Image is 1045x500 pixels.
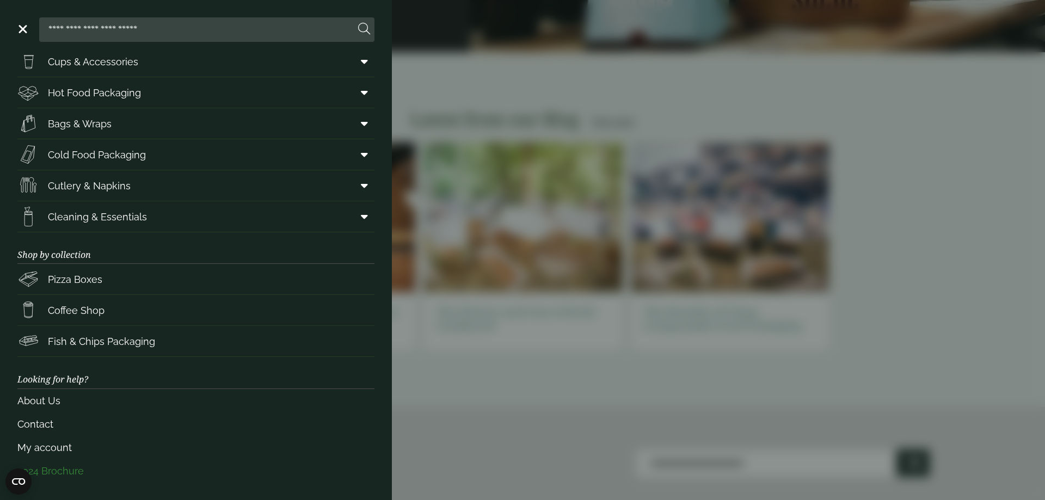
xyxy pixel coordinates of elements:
[48,116,112,131] span: Bags & Wraps
[48,178,131,193] span: Cutlery & Napkins
[17,113,39,134] img: Paper_carriers.svg
[17,82,39,103] img: Deli_box.svg
[5,468,32,495] button: Open CMP widget
[48,303,104,318] span: Coffee Shop
[17,326,374,356] a: Fish & Chips Packaging
[17,357,374,388] h3: Looking for help?
[17,144,39,165] img: Sandwich_box.svg
[17,201,374,232] a: Cleaning & Essentials
[17,175,39,196] img: Cutlery.svg
[48,85,141,100] span: Hot Food Packaging
[17,232,374,264] h3: Shop by collection
[17,264,374,294] a: Pizza Boxes
[17,46,374,77] a: Cups & Accessories
[17,295,374,325] a: Coffee Shop
[17,389,374,412] a: About Us
[48,272,102,287] span: Pizza Boxes
[17,139,374,170] a: Cold Food Packaging
[17,170,374,201] a: Cutlery & Napkins
[17,206,39,227] img: open-wipe.svg
[48,209,147,224] span: Cleaning & Essentials
[48,147,146,162] span: Cold Food Packaging
[17,108,374,139] a: Bags & Wraps
[17,330,39,352] img: FishNchip_box.svg
[48,334,155,349] span: Fish & Chips Packaging
[17,299,39,321] img: HotDrink_paperCup.svg
[17,77,374,108] a: Hot Food Packaging
[48,54,138,69] span: Cups & Accessories
[17,412,374,436] a: Contact
[17,268,39,290] img: Pizza_boxes.svg
[17,51,39,72] img: PintNhalf_cup.svg
[17,436,374,459] a: My account
[17,459,374,483] a: 2024 Brochure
